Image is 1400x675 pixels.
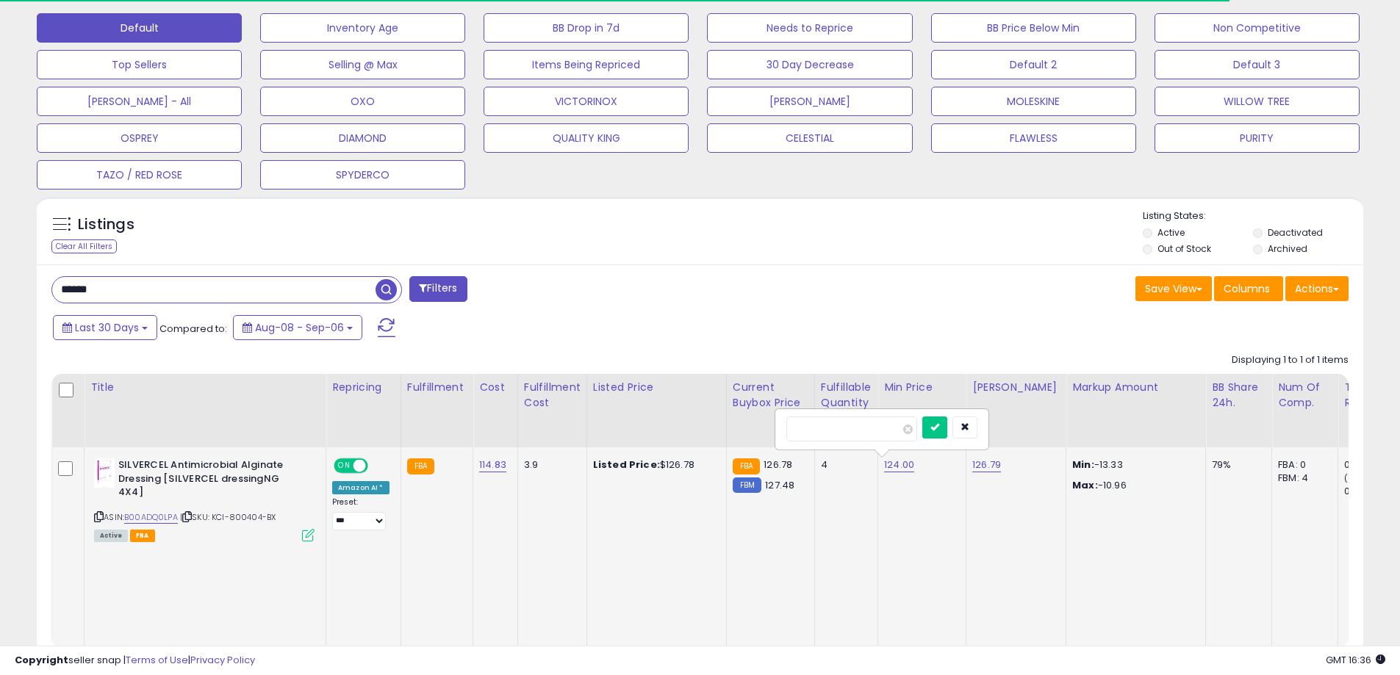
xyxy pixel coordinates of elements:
a: Terms of Use [126,653,188,667]
button: Needs to Reprice [707,13,912,43]
div: Fulfillment Cost [524,380,581,411]
button: SPYDERCO [260,160,465,189]
span: 127.48 [765,478,794,492]
button: BB Drop in 7d [484,13,689,43]
small: FBM [733,477,761,493]
div: Amazon AI * [332,481,390,494]
div: Preset: [332,497,390,530]
a: Privacy Policy [190,653,255,667]
div: 4 [821,458,866,472]
label: Deactivated [1268,226,1323,239]
button: Non Competitive [1155,13,1360,43]
strong: Copyright [15,653,68,667]
small: (0%) [1344,472,1365,484]
div: FBM: 4 [1278,472,1327,485]
div: seller snap | | [15,654,255,668]
div: Fulfillable Quantity [821,380,872,411]
div: Displaying 1 to 1 of 1 items [1232,353,1349,367]
div: $126.78 [593,458,715,472]
button: Items Being Repriced [484,50,689,79]
div: Current Buybox Price [733,380,808,411]
label: Archived [1268,242,1307,255]
label: Out of Stock [1157,242,1211,255]
div: Num of Comp. [1278,380,1332,411]
button: Actions [1285,276,1349,301]
button: WILLOW TREE [1155,87,1360,116]
button: MOLESKINE [931,87,1136,116]
button: PURITY [1155,123,1360,153]
button: OSPREY [37,123,242,153]
div: Cost [479,380,511,395]
div: ASIN: [94,458,315,540]
button: QUALITY KING [484,123,689,153]
p: -13.33 [1072,458,1194,472]
button: Save View [1135,276,1212,301]
button: FLAWLESS [931,123,1136,153]
small: FBA [407,458,434,474]
span: 2025-10-7 16:36 GMT [1326,653,1385,667]
span: OFF [366,460,390,472]
button: Top Sellers [37,50,242,79]
button: TAZO / RED ROSE [37,160,242,189]
strong: Min: [1072,458,1094,472]
button: [PERSON_NAME] [707,87,912,116]
a: 124.00 [884,458,914,472]
button: OXO [260,87,465,116]
span: Last 30 Days [75,320,139,335]
small: FBA [733,458,760,474]
a: 114.83 [479,458,506,472]
a: B00ADQ0LPA [124,511,178,524]
b: Listed Price: [593,458,660,472]
button: Inventory Age [260,13,465,43]
span: Compared to: [159,322,227,336]
button: [PERSON_NAME] - All [37,87,242,116]
button: Filters [409,276,467,302]
a: 126.79 [972,458,1001,472]
span: FBA [130,530,155,542]
button: Aug-08 - Sep-06 [233,315,362,340]
button: DIAMOND [260,123,465,153]
div: 79% [1212,458,1260,472]
button: 30 Day Decrease [707,50,912,79]
div: Fulfillment [407,380,467,395]
span: | SKU: KCI-800404-BX [180,511,276,523]
h5: Listings [78,214,134,235]
span: Columns [1224,281,1270,296]
div: Repricing [332,380,395,395]
button: Columns [1214,276,1283,301]
button: Default 2 [931,50,1136,79]
span: 126.78 [764,458,792,472]
span: ON [335,460,353,472]
button: Default [37,13,242,43]
label: Active [1157,226,1185,239]
button: Last 30 Days [53,315,157,340]
span: All listings currently available for purchase on Amazon [94,530,128,542]
div: BB Share 24h. [1212,380,1266,411]
p: -10.96 [1072,479,1194,492]
img: 41Afmk6RT-L._SL40_.jpg [94,458,115,488]
span: Aug-08 - Sep-06 [255,320,344,335]
div: [PERSON_NAME] [972,380,1060,395]
button: VICTORINOX [484,87,689,116]
div: 3.9 [524,458,575,472]
button: CELESTIAL [707,123,912,153]
div: Total Rev. [1344,380,1398,411]
button: Selling @ Max [260,50,465,79]
b: SILVERCEL Antimicrobial Alginate Dressing [SILVERCEL dressingNG 4X4] [118,458,297,503]
strong: Max: [1072,478,1098,492]
div: Listed Price [593,380,720,395]
div: Title [90,380,320,395]
div: Clear All Filters [51,239,117,253]
div: Markup Amount [1072,380,1199,395]
div: Min Price [884,380,960,395]
button: BB Price Below Min [931,13,1136,43]
button: Default 3 [1155,50,1360,79]
div: FBA: 0 [1278,458,1327,472]
p: Listing States: [1143,209,1363,223]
